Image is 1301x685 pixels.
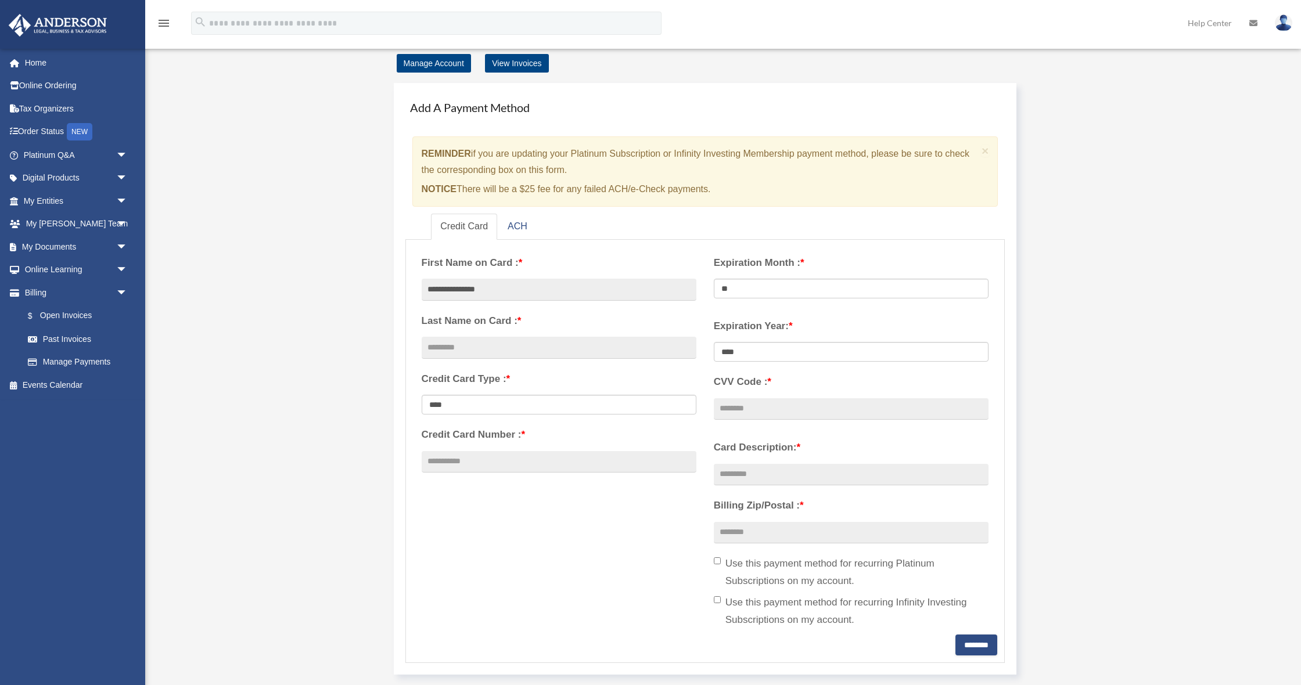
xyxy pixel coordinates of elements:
a: Events Calendar [8,373,145,396]
span: arrow_drop_down [116,258,139,282]
span: × [982,144,989,157]
label: CVV Code : [714,373,989,391]
span: arrow_drop_down [116,167,139,190]
span: arrow_drop_down [116,143,139,167]
img: Anderson Advisors Platinum Portal [5,14,110,37]
div: NEW [67,123,92,140]
span: arrow_drop_down [116,235,139,259]
label: Use this payment method for recurring Infinity Investing Subscriptions on my account. [714,594,989,629]
i: search [194,16,207,28]
a: Past Invoices [16,327,145,351]
a: View Invoices [485,54,548,73]
span: $ [34,309,40,323]
label: First Name on Card : [422,254,696,272]
div: if you are updating your Platinum Subscription or Infinity Investing Membership payment method, p... [412,136,998,207]
img: User Pic [1275,15,1292,31]
label: Expiration Year: [714,318,989,335]
h4: Add A Payment Method [405,95,1005,120]
a: My Documentsarrow_drop_down [8,235,145,258]
a: Digital Productsarrow_drop_down [8,167,145,190]
label: Credit Card Type : [422,370,696,388]
span: arrow_drop_down [116,189,139,213]
p: There will be a $25 fee for any failed ACH/e-Check payments. [422,181,977,197]
a: Order StatusNEW [8,120,145,144]
label: Billing Zip/Postal : [714,497,989,514]
label: Credit Card Number : [422,426,696,444]
input: Use this payment method for recurring Infinity Investing Subscriptions on my account. [714,596,721,603]
a: ACH [498,214,537,240]
button: Close [982,145,989,157]
i: menu [157,16,171,30]
strong: REMINDER [422,149,471,158]
label: Expiration Month : [714,254,989,272]
a: Online Learningarrow_drop_down [8,258,145,282]
input: Use this payment method for recurring Platinum Subscriptions on my account. [714,557,721,564]
a: Home [8,51,145,74]
span: arrow_drop_down [116,212,139,236]
a: Tax Organizers [8,97,145,120]
a: menu [157,20,171,30]
a: Online Ordering [8,74,145,98]
a: My [PERSON_NAME] Teamarrow_drop_down [8,212,145,236]
span: arrow_drop_down [116,281,139,305]
label: Card Description: [714,439,989,456]
a: Manage Account [397,54,471,73]
a: $Open Invoices [16,304,145,328]
label: Use this payment method for recurring Platinum Subscriptions on my account. [714,555,989,590]
a: My Entitiesarrow_drop_down [8,189,145,212]
label: Last Name on Card : [422,312,696,330]
a: Billingarrow_drop_down [8,281,145,304]
strong: NOTICE [422,184,457,194]
a: Platinum Q&Aarrow_drop_down [8,143,145,167]
a: Manage Payments [16,351,139,374]
a: Credit Card [431,214,497,240]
